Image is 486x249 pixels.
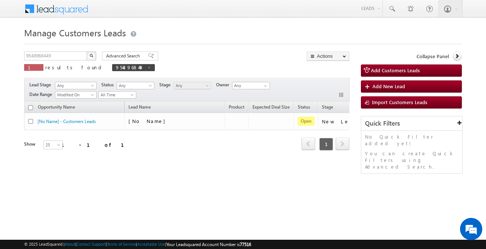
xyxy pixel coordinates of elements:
span: Manage Customers Leads [24,27,126,39]
span: Modified On [55,92,94,98]
div: New Lead [322,118,359,125]
a: Status [294,103,314,113]
span: 77516 [240,242,251,247]
input: Type to Search [232,82,270,89]
span: Opportunity Name [38,104,75,110]
input: Check all records [28,105,33,110]
span: Stage [322,104,333,110]
span: Expected Deal Size [252,104,290,110]
span: Lead Stage [29,82,54,88]
span: 1 [319,138,333,150]
p: No Quick Filter added yet! [365,133,459,147]
span: Lead Name [125,103,154,113]
a: Opportunity Name [34,103,79,113]
span: Any [55,82,94,89]
div: Quick Filters [361,116,462,131]
span: Collapse Panel [417,53,449,60]
a: Acceptable Use [137,242,165,246]
a: 25 [43,140,63,149]
a: About [65,242,75,246]
span: Product [229,104,244,110]
span: Date Range [29,91,55,98]
a: next [336,138,349,150]
a: Modified On [55,91,97,99]
div: 1 - 1 of 1 [61,140,133,149]
span: Owner [216,82,232,88]
a: Contact Support [76,242,106,246]
img: Search [89,54,93,57]
span: [No Name] [128,118,169,124]
a: Any [55,82,97,89]
span: Any [174,82,209,89]
div: Show [24,141,37,147]
a: Any [173,82,211,89]
span: 9548968449 [116,64,144,70]
span: Any [117,82,152,89]
a: Expected Deal Size [249,103,293,113]
p: You can create Quick Filters using Advanced Search. [365,150,459,170]
a: prev [301,138,315,150]
span: Add Customers Leads [371,67,420,73]
span: Open [298,117,314,126]
span: 25 [44,142,63,148]
a: Any [117,82,154,89]
span: Import Customers Leads [372,99,427,105]
span: Your Leadsquared Account Number is [166,242,251,247]
span: Stage [159,82,173,88]
span: © 2025 LeadSquared | | | | | [24,241,251,248]
span: 1 [28,64,40,70]
span: All Time [99,92,134,98]
a: All Time [98,91,136,99]
a: Stage [318,103,337,113]
button: Actions [307,52,349,61]
span: Status [101,82,117,88]
a: [No Name] - Customers Leads [37,119,96,124]
span: Add New Lead [372,83,405,89]
a: Show All Items [260,82,269,90]
span: Advanced Search [106,53,142,59]
a: Terms of Service [107,242,136,246]
span: results found [45,64,104,70]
